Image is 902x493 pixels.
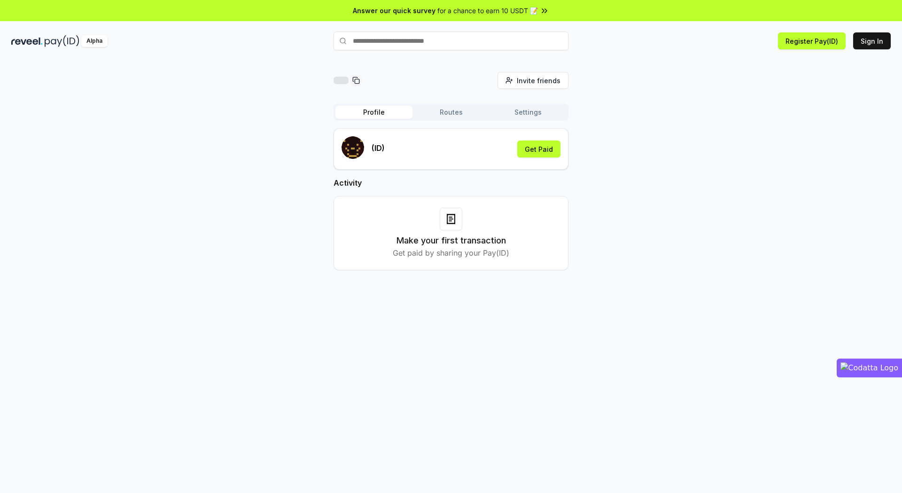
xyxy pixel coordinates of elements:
button: Invite friends [498,72,568,89]
button: Settings [490,106,567,119]
img: pay_id [45,35,79,47]
button: Profile [335,106,412,119]
div: Alpha [81,35,108,47]
span: for a chance to earn 10 USDT 📝 [437,6,538,16]
h3: Make your first transaction [397,234,506,247]
span: Invite friends [517,76,560,86]
button: Sign In [853,32,891,49]
h2: Activity [334,177,568,188]
button: Get Paid [517,141,560,157]
button: Register Pay(ID) [778,32,846,49]
button: Routes [412,106,490,119]
img: reveel_dark [11,35,43,47]
p: (ID) [372,142,385,154]
span: Answer our quick survey [353,6,435,16]
p: Get paid by sharing your Pay(ID) [393,247,509,258]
